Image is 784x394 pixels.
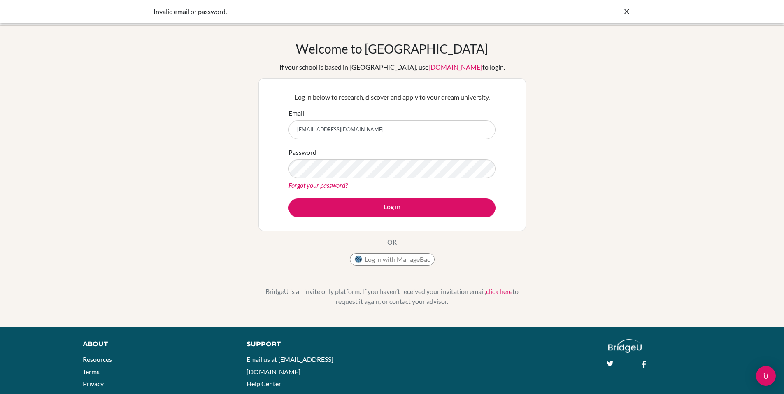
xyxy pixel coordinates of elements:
[154,7,507,16] div: Invalid email or password.
[288,147,316,157] label: Password
[83,368,100,375] a: Terms
[288,181,348,189] a: Forgot your password?
[288,198,496,217] button: Log in
[247,380,281,387] a: Help Center
[288,108,304,118] label: Email
[247,355,333,375] a: Email us at [EMAIL_ADDRESS][DOMAIN_NAME]
[350,253,435,266] button: Log in with ManageBac
[83,355,112,363] a: Resources
[486,287,512,295] a: click here
[83,380,104,387] a: Privacy
[83,339,228,349] div: About
[387,237,397,247] p: OR
[428,63,482,71] a: [DOMAIN_NAME]
[756,366,776,386] div: Open Intercom Messenger
[288,92,496,102] p: Log in below to research, discover and apply to your dream university.
[258,287,526,306] p: BridgeU is an invite only platform. If you haven’t received your invitation email, to request it ...
[279,62,505,72] div: If your school is based in [GEOGRAPHIC_DATA], use to login.
[296,41,488,56] h1: Welcome to [GEOGRAPHIC_DATA]
[247,339,382,349] div: Support
[608,339,642,353] img: logo_white@2x-f4f0deed5e89b7ecb1c2cc34c3e3d731f90f0f143d5ea2071677605dd97b5244.png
